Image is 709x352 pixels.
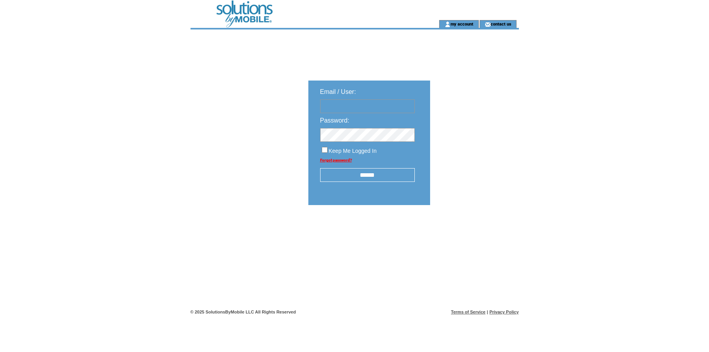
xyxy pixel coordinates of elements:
[491,21,511,26] a: contact us
[451,310,485,314] a: Terms of Service
[191,310,296,314] span: © 2025 SolutionsByMobile LLC All Rights Reserved
[320,158,352,162] a: Forgot password?
[489,310,519,314] a: Privacy Policy
[445,21,451,27] img: account_icon.gif
[320,117,350,124] span: Password:
[485,21,491,27] img: contact_us_icon.gif
[453,225,492,235] img: transparent.png
[451,21,473,26] a: my account
[487,310,488,314] span: |
[329,148,377,154] span: Keep Me Logged In
[320,88,356,95] span: Email / User:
